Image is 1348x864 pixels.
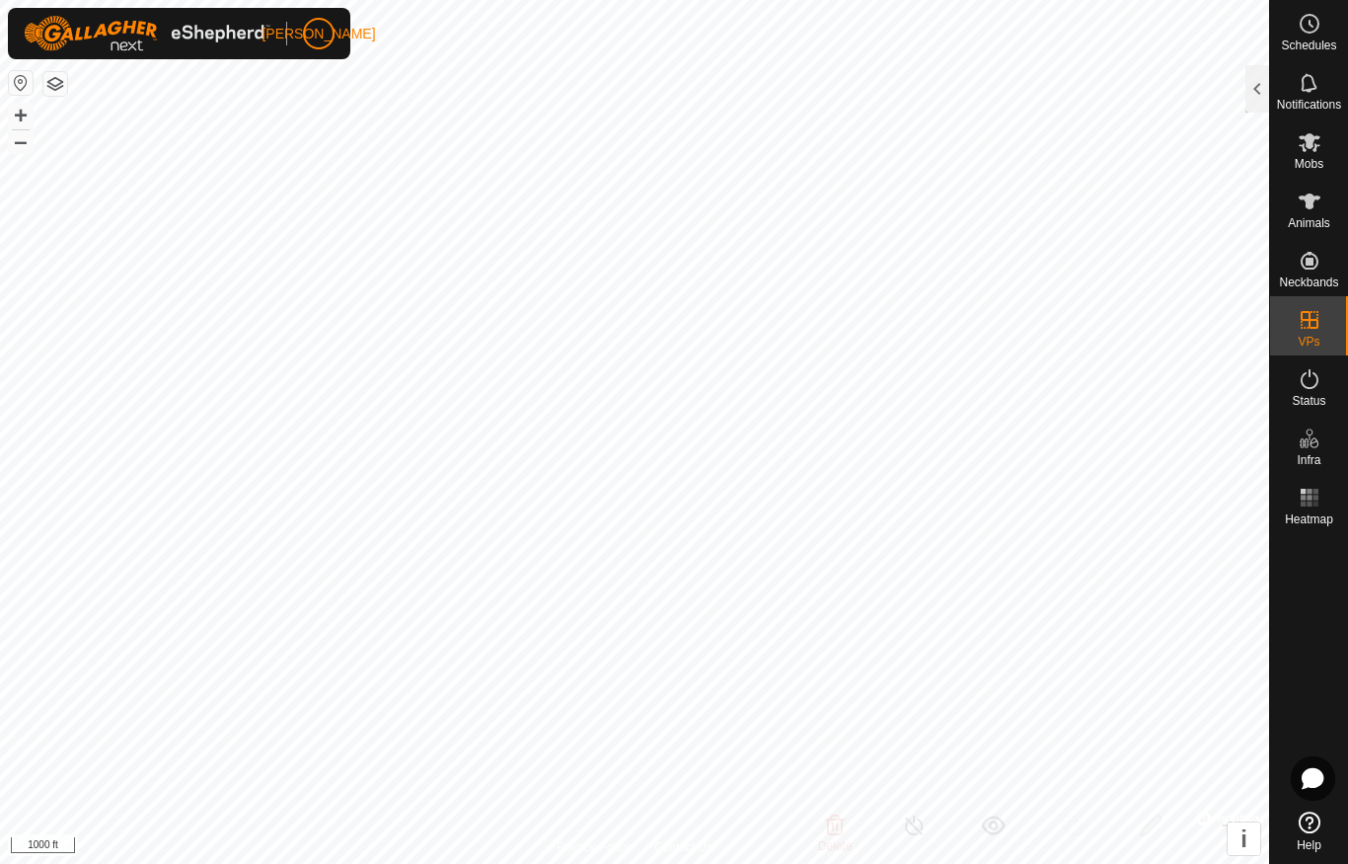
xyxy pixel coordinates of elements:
button: – [9,129,33,153]
span: Status [1292,395,1325,407]
a: Help [1270,804,1348,859]
a: Privacy Policy [557,838,631,856]
button: Reset Map [9,71,33,95]
button: + [9,104,33,127]
a: Contact Us [654,838,712,856]
span: i [1240,825,1247,852]
span: [PERSON_NAME] [262,24,375,44]
span: Schedules [1281,39,1336,51]
span: VPs [1298,336,1319,348]
span: Infra [1297,454,1320,466]
button: Map Layers [43,72,67,96]
span: Heatmap [1285,513,1333,525]
span: Help [1297,839,1321,851]
span: Neckbands [1279,276,1338,288]
span: Animals [1288,217,1330,229]
img: Gallagher Logo [24,16,270,51]
span: Mobs [1295,158,1323,170]
button: i [1228,823,1260,855]
span: Notifications [1277,99,1341,111]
